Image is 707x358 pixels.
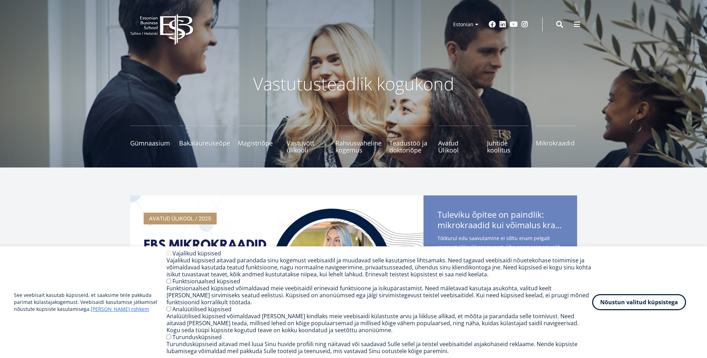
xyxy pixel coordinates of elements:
[167,285,592,306] div: Funktsionaalsed küpsised võimaldavad meie veebisaidil erinevaid funktsioone ja isikupärastamist. ...
[592,294,686,310] button: Nõustun valitud küpsistega
[238,140,279,147] span: Magistriõpe
[238,126,279,154] a: Magistriõpe
[91,306,149,313] a: [PERSON_NAME] rohkem
[437,234,563,289] span: Tööturul edu saavutamine ei sõltu enam pelgalt varasest ülikoolikogemusest. Üha enam inimesi vali...
[389,140,430,154] span: Teadustöö ja doktoriõpe
[287,126,328,154] a: Vastuvõtt ülikooli
[130,140,171,147] span: Gümnaasium
[287,140,328,154] span: Vastuvõtt ülikooli
[438,126,479,154] a: Avatud Ülikool
[179,126,230,154] a: Bakalaureuseõpe
[536,140,577,147] span: Mikrokraadid
[536,126,577,154] a: Mikrokraadid
[521,21,528,28] a: Instagram
[172,333,222,341] label: Turundusküpsised
[167,313,592,334] div: Analüütilised küpsised võimaldavad [PERSON_NAME] kindlaks meie veebisaidi külastuste arvu ja liik...
[438,140,479,154] span: Avatud Ülikool
[487,126,528,154] a: Juhtide koolitus
[499,21,506,28] a: Linkedin
[172,277,240,285] label: Funktsionaalsed küpsised
[389,126,430,154] a: Teadustöö ja doktoriõpe
[336,140,382,154] span: Rahvusvaheline kogemus
[167,341,592,355] div: Turundusküpsiseid aitavad meil luua Sinu huvide profiili ning näitavad või saadavad Sulle sellel ...
[437,220,563,230] span: mikrokraadid kui võimalus kraadini jõudmiseks
[130,126,171,154] a: Gümnaasium
[14,292,167,313] p: See veebisait kasutab küpsiseid, et saaksime teile pakkuda parimat külastajakogemust. Veebisaidi ...
[169,73,539,94] p: Vastutusteadlik kogukond
[489,21,496,28] a: Facebook
[437,209,563,232] span: Tuleviku õpitee on paindlik:
[336,126,382,154] a: Rahvusvaheline kogemus
[130,195,424,328] img: a
[172,249,221,257] label: Vajalikud küpsised
[510,21,518,28] a: Youtube
[179,140,230,147] span: Bakalaureuseõpe
[172,305,231,313] label: Analüütilised küpsised
[167,257,592,278] div: Vajalikud küpsised aitavad parandada sinu kogemust veebisaidil ja muudavad selle kasutamise lihts...
[487,140,528,154] span: Juhtide koolitus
